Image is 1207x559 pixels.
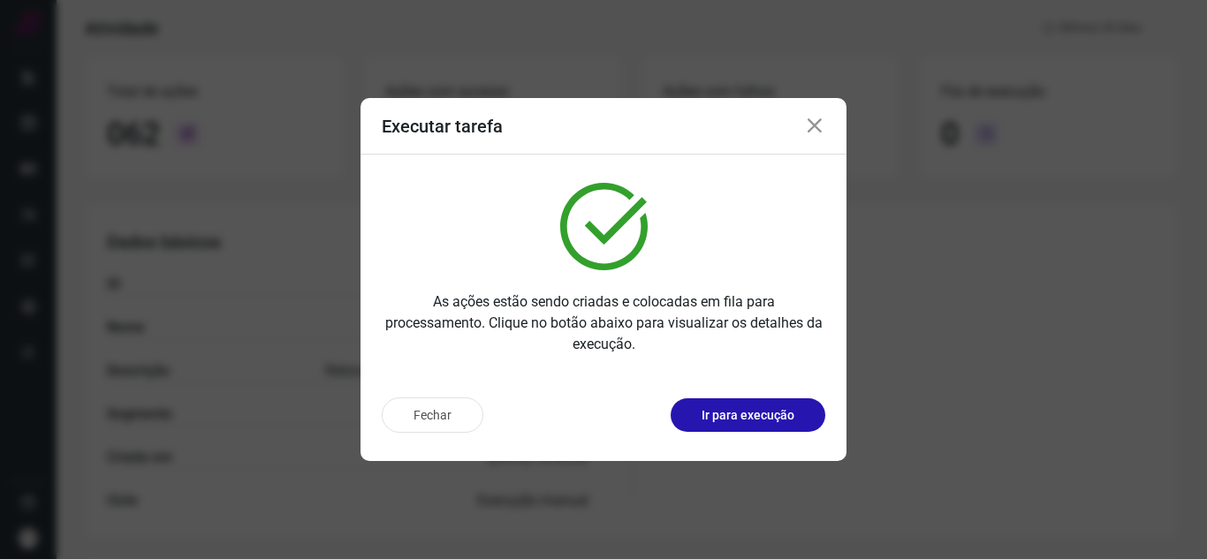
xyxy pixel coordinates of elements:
[671,398,825,432] button: Ir para execução
[560,183,648,270] img: verified.svg
[382,397,483,433] button: Fechar
[382,291,825,355] p: As ações estão sendo criadas e colocadas em fila para processamento. Clique no botão abaixo para ...
[382,116,503,137] h3: Executar tarefa
[702,406,794,425] p: Ir para execução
